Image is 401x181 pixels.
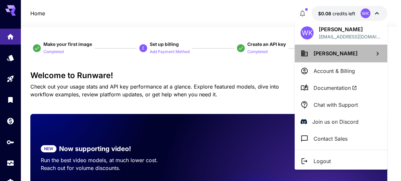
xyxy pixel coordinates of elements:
p: [PERSON_NAME] [319,25,381,33]
p: Logout [314,157,331,165]
span: [PERSON_NAME] [314,50,358,57]
div: WK [301,26,314,39]
p: Chat with Support [314,101,358,109]
p: Join us on Discord [312,118,359,126]
p: Account & Billing [314,67,355,75]
p: Contact Sales [314,135,347,143]
div: md@waqaskhalid8t8ltd.co.uk [319,33,381,40]
p: [EMAIL_ADDRESS][DOMAIN_NAME] [319,33,381,40]
span: Documentation [314,84,357,92]
button: [PERSON_NAME] [295,45,387,62]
